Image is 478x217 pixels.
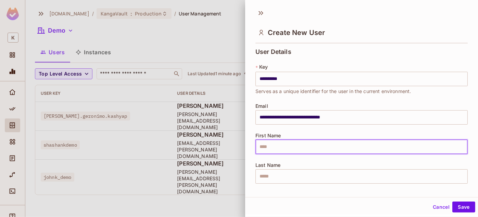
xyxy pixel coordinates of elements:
[255,48,291,55] span: User Details
[430,202,452,213] button: Cancel
[255,162,280,168] span: Last Name
[259,64,268,70] span: Key
[452,202,475,213] button: Save
[268,28,325,37] span: Create New User
[255,133,281,138] span: First Name
[255,88,411,95] span: Serves as a unique identifier for the user in the current environment.
[255,103,268,109] span: Email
